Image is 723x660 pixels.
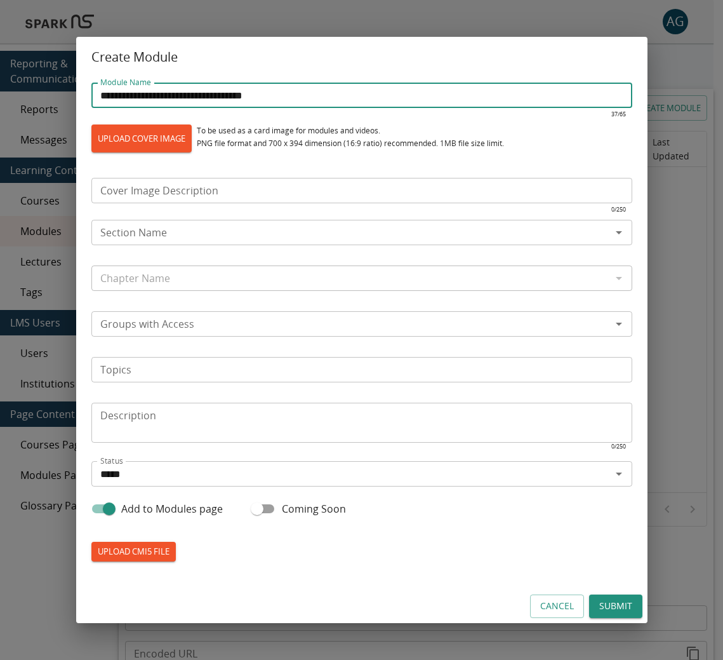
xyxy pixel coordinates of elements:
button: Open [610,224,628,241]
h2: Create Module [76,37,647,77]
label: Module Name [100,77,151,88]
div: To be used as a card image for modules and videos. PNG file format and 700 x 394 dimension (16:9 ... [197,125,504,150]
label: UPLOAD CMI5 FILE [91,542,176,562]
label: Status [100,455,123,466]
button: Open [610,315,628,333]
label: UPLOAD COVER IMAGE [91,125,192,152]
span: Add to Modules page [121,501,223,516]
button: Cancel [530,595,584,618]
button: Open [610,465,628,483]
span: Coming Soon [282,501,346,516]
button: Submit [589,595,642,618]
